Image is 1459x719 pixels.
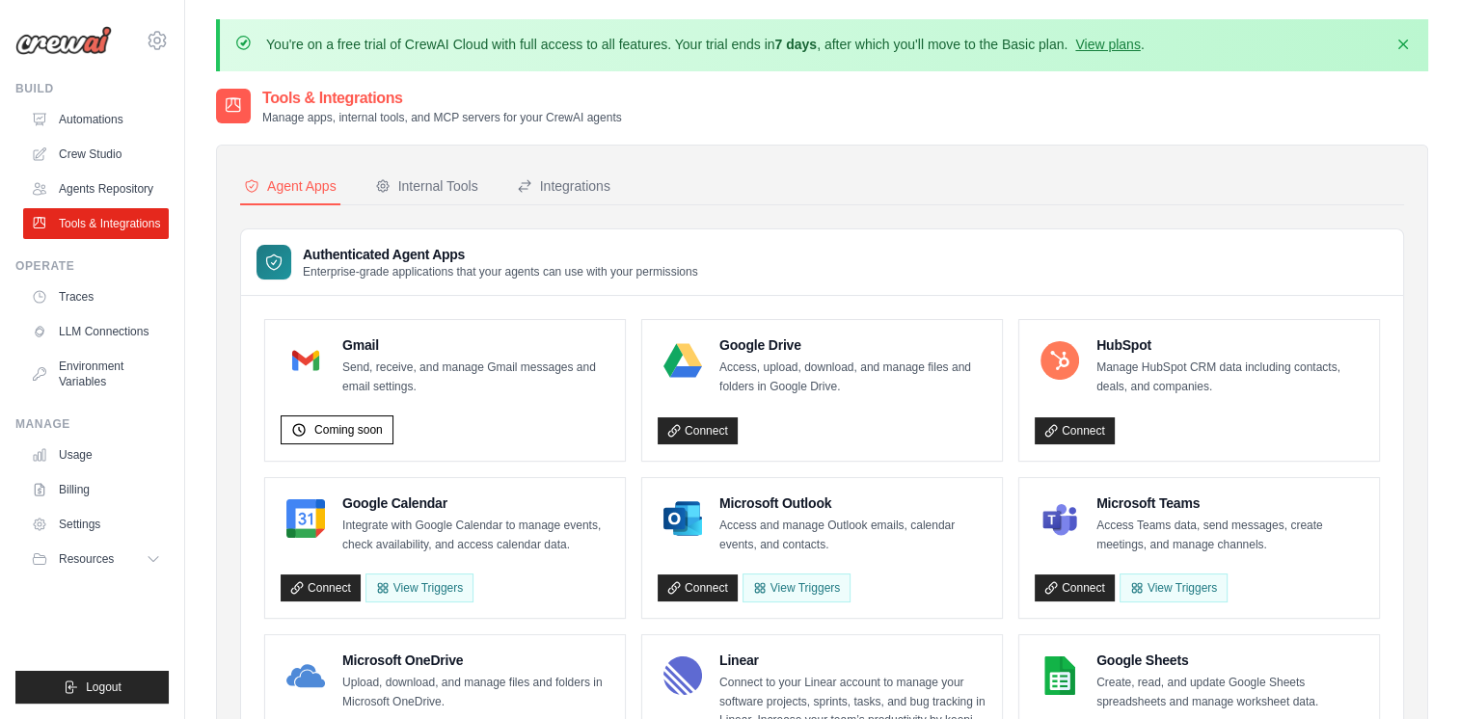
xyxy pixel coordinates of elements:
[15,26,112,55] img: Logo
[719,651,986,670] h4: Linear
[1040,499,1079,538] img: Microsoft Teams Logo
[23,104,169,135] a: Automations
[663,656,702,695] img: Linear Logo
[286,341,325,380] img: Gmail Logo
[743,573,851,602] : View Triggers
[281,574,361,601] a: Connect
[658,574,738,601] a: Connect
[266,35,1145,54] p: You're on a free trial of CrewAI Cloud with full access to all features. Your trial ends in , aft...
[23,474,169,505] a: Billing
[15,416,169,432] div: Manage
[1096,651,1364,670] h4: Google Sheets
[23,439,169,470] a: Usage
[342,651,609,670] h4: Microsoft OneDrive
[303,264,698,280] p: Enterprise-grade applications that your agents can use with your permissions
[23,208,169,239] a: Tools & Integrations
[262,87,622,110] h2: Tools & Integrations
[375,176,478,196] div: Internal Tools
[719,517,986,554] p: Access and manage Outlook emails, calendar events, and contacts.
[342,674,609,711] p: Upload, download, and manage files and folders in Microsoft OneDrive.
[286,499,325,538] img: Google Calendar Logo
[1096,335,1364,355] h4: HubSpot
[15,671,169,704] button: Logout
[719,493,986,513] h4: Microsoft Outlook
[342,335,609,355] h4: Gmail
[342,517,609,554] p: Integrate with Google Calendar to manage events, check availability, and access calendar data.
[1096,674,1364,711] p: Create, read, and update Google Sheets spreadsheets and manage worksheet data.
[15,81,169,96] div: Build
[774,37,817,52] strong: 7 days
[23,544,169,574] button: Resources
[59,551,114,567] span: Resources
[23,173,169,204] a: Agents Repository
[371,169,482,205] button: Internal Tools
[663,499,702,538] img: Microsoft Outlook Logo
[23,281,169,312] a: Traces
[262,110,622,125] p: Manage apps, internal tools, and MCP servers for your CrewAI agents
[1035,417,1115,444] a: Connect
[719,335,986,355] h4: Google Drive
[240,169,340,205] button: Agent Apps
[86,679,122,695] span: Logout
[23,351,169,397] a: Environment Variables
[15,258,169,274] div: Operate
[365,573,473,602] button: View Triggers
[314,422,383,438] span: Coming soon
[1035,574,1115,601] a: Connect
[303,245,698,264] h3: Authenticated Agent Apps
[1096,359,1364,396] p: Manage HubSpot CRM data including contacts, deals, and companies.
[1096,517,1364,554] p: Access Teams data, send messages, create meetings, and manage channels.
[1120,573,1228,602] : View Triggers
[244,176,337,196] div: Agent Apps
[342,493,609,513] h4: Google Calendar
[1075,37,1140,52] a: View plans
[663,341,702,380] img: Google Drive Logo
[517,176,610,196] div: Integrations
[342,359,609,396] p: Send, receive, and manage Gmail messages and email settings.
[23,316,169,347] a: LLM Connections
[23,139,169,170] a: Crew Studio
[513,169,614,205] button: Integrations
[1096,493,1364,513] h4: Microsoft Teams
[1040,341,1079,380] img: HubSpot Logo
[286,656,325,695] img: Microsoft OneDrive Logo
[658,417,738,444] a: Connect
[23,509,169,540] a: Settings
[1040,656,1079,695] img: Google Sheets Logo
[719,359,986,396] p: Access, upload, download, and manage files and folders in Google Drive.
